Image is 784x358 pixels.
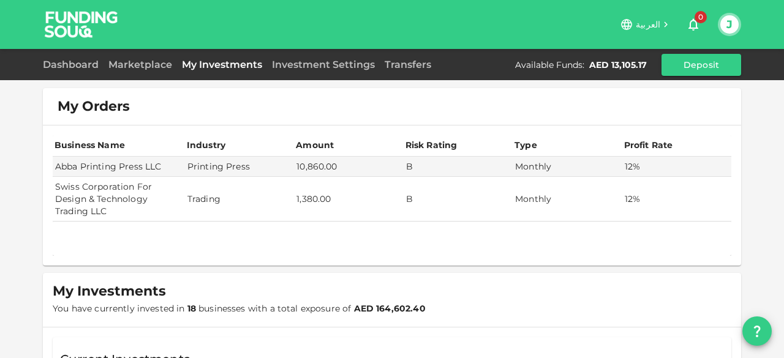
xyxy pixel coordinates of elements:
[53,303,426,314] span: You have currently invested in businesses with a total exposure of
[294,157,403,177] td: 10,860.00
[185,157,294,177] td: Printing Press
[405,138,458,152] div: Risk Rating
[624,138,673,152] div: Profit Rate
[636,19,660,30] span: العربية
[354,303,426,314] strong: AED 164,602.40
[380,59,436,70] a: Transfers
[187,138,225,152] div: Industry
[514,138,539,152] div: Type
[296,138,334,152] div: Amount
[589,59,647,71] div: AED 13,105.17
[177,59,267,70] a: My Investments
[720,15,739,34] button: J
[695,11,707,23] span: 0
[661,54,741,76] button: Deposit
[53,157,185,177] td: Abba Printing Press LLC
[681,12,706,37] button: 0
[43,59,104,70] a: Dashboard
[53,177,185,222] td: Swiss Corporation For Design & Technology Trading LLC
[404,177,513,222] td: B
[294,177,403,222] td: 1,380.00
[622,157,732,177] td: 12%
[267,59,380,70] a: Investment Settings
[622,177,732,222] td: 12%
[58,98,130,115] span: My Orders
[55,138,125,152] div: Business Name
[513,177,622,222] td: Monthly
[187,303,196,314] strong: 18
[404,157,513,177] td: B
[185,177,294,222] td: Trading
[515,59,584,71] div: Available Funds :
[104,59,177,70] a: Marketplace
[513,157,622,177] td: Monthly
[742,316,772,346] button: question
[53,283,166,300] span: My Investments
